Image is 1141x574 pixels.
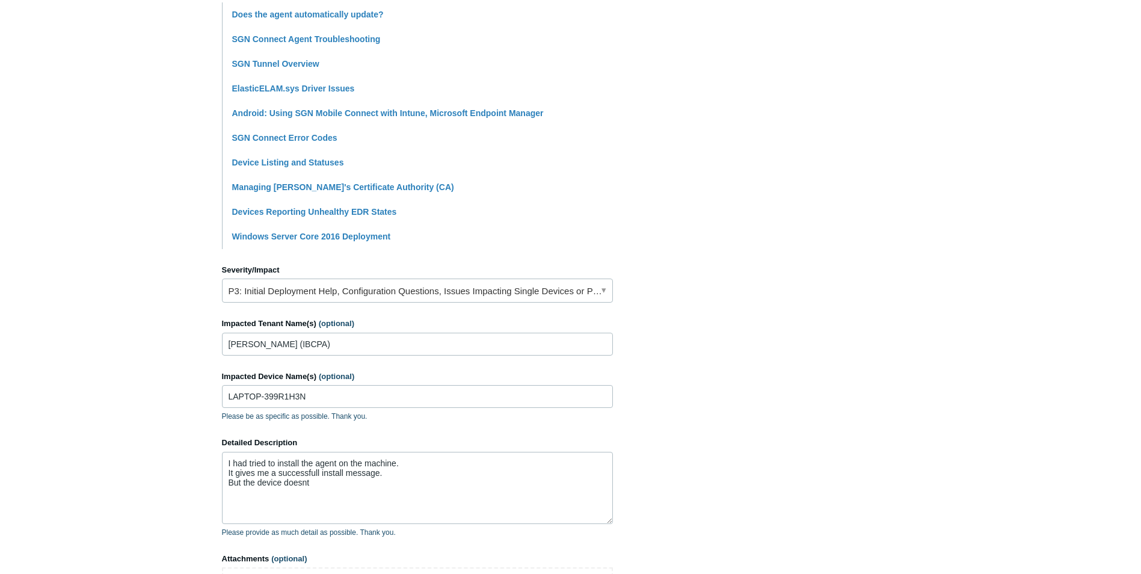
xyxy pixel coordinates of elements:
[222,318,613,330] label: Impacted Tenant Name(s)
[222,411,613,422] p: Please be as specific as possible. Thank you.
[222,264,613,276] label: Severity/Impact
[232,158,344,167] a: Device Listing and Statuses
[232,84,355,93] a: ElasticELAM.sys Driver Issues
[232,182,454,192] a: Managing [PERSON_NAME]'s Certificate Authority (CA)
[222,279,613,303] a: P3: Initial Deployment Help, Configuration Questions, Issues Impacting Single Devices or Past Out...
[232,232,391,241] a: Windows Server Core 2016 Deployment
[232,59,319,69] a: SGN Tunnel Overview
[319,372,354,381] span: (optional)
[222,371,613,383] label: Impacted Device Name(s)
[232,133,337,143] a: SGN Connect Error Codes
[319,319,354,328] span: (optional)
[222,527,613,538] p: Please provide as much detail as possible. Thank you.
[232,108,544,118] a: Android: Using SGN Mobile Connect with Intune, Microsoft Endpoint Manager
[232,34,381,44] a: SGN Connect Agent Troubleshooting
[271,554,307,563] span: (optional)
[232,207,397,217] a: Devices Reporting Unhealthy EDR States
[222,437,613,449] label: Detailed Description
[232,10,384,19] a: Does the agent automatically update?
[222,553,613,565] label: Attachments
